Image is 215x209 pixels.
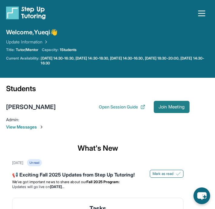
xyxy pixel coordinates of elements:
[41,56,209,66] a: [DATE] 14:30-16:30, [DATE] 14:30-18:30, [DATE] 14:30-16:30, [DATE] 18:30-20:00, [DATE] 14:30-16:30
[50,184,64,189] strong: [DATE]
[42,47,59,52] span: Capacity:
[154,101,190,113] button: Join Meeting
[6,103,56,111] div: [PERSON_NAME]
[86,180,119,184] strong: Fall 2025 Program:
[6,84,190,97] div: Students
[39,125,44,129] img: Chevron-Right
[12,160,23,165] div: [DATE]
[176,171,181,176] img: Mark as read
[153,171,173,176] span: Mark as read
[6,47,15,52] span: Title:
[6,137,190,159] div: What's New
[12,180,86,184] span: We’ve got important news to share about our
[12,184,183,189] li: Updates will go live on
[6,117,19,122] span: Admin :
[12,171,183,180] div: 📢 Exciting Fall 2025 Updates from Step Up Tutoring!
[99,104,145,110] button: Open Session Guide
[6,124,190,130] span: View Messages
[6,6,46,19] img: logo
[193,187,210,204] button: chat-button
[6,56,39,66] span: Current Availability:
[27,159,42,166] div: Unread
[6,28,58,36] span: Welcome, Yueqi 👋
[16,47,38,52] span: Tutor/Mentor
[60,47,77,52] span: 1 Students
[42,39,49,45] img: Chevron Right
[6,39,49,45] a: Update Information
[150,170,183,178] button: Mark as read
[159,105,185,109] span: Join Meeting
